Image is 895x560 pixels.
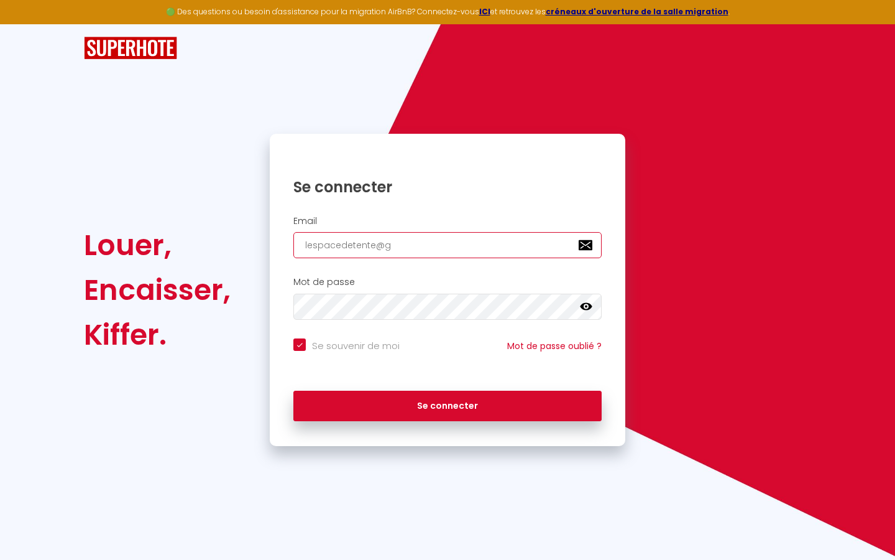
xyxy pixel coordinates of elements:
[10,5,47,42] button: Ouvrir le widget de chat LiveChat
[293,391,602,422] button: Se connecter
[84,268,231,312] div: Encaisser,
[293,277,602,287] h2: Mot de passe
[293,177,602,197] h1: Se connecter
[546,6,728,17] a: créneaux d'ouverture de la salle migration
[507,340,602,352] a: Mot de passe oublié ?
[293,216,602,226] h2: Email
[479,6,490,17] a: ICI
[84,223,231,268] div: Louer,
[84,312,231,357] div: Kiffer.
[293,232,602,258] input: Ton Email
[84,37,177,60] img: SuperHote logo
